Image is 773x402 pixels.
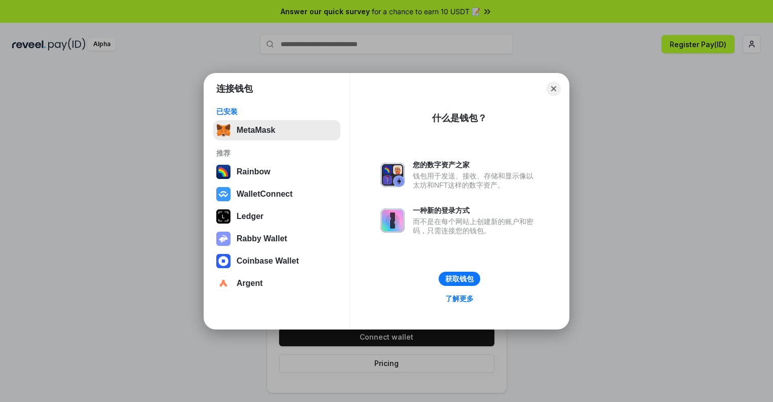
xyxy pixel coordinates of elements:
button: Argent [213,273,340,294]
img: svg+xml,%3Csvg%20xmlns%3D%22http%3A%2F%2Fwww.w3.org%2F2000%2Fsvg%22%20fill%3D%22none%22%20viewBox... [216,232,230,246]
div: 钱包用于发送、接收、存储和显示像以太坊和NFT这样的数字资产。 [413,171,538,190]
img: svg+xml,%3Csvg%20width%3D%2228%22%20height%3D%2228%22%20viewBox%3D%220%200%2028%2028%22%20fill%3D... [216,187,230,201]
img: svg+xml,%3Csvg%20width%3D%2228%22%20height%3D%2228%22%20viewBox%3D%220%200%2028%2028%22%20fill%3D... [216,276,230,290]
div: 获取钱包 [445,274,474,283]
div: 什么是钱包？ [432,112,487,124]
div: MetaMask [237,126,275,135]
a: 了解更多 [439,292,480,305]
div: 一种新的登录方式 [413,206,538,215]
div: WalletConnect [237,190,293,199]
div: Rainbow [237,167,270,176]
button: Coinbase Wallet [213,251,340,271]
button: 获取钱包 [439,272,480,286]
div: Ledger [237,212,263,221]
button: Close [547,82,561,96]
div: 而不是在每个网站上创建新的账户和密码，只需连接您的钱包。 [413,217,538,235]
img: svg+xml,%3Csvg%20width%3D%2228%22%20height%3D%2228%22%20viewBox%3D%220%200%2028%2028%22%20fill%3D... [216,254,230,268]
div: Rabby Wallet [237,234,287,243]
div: 了解更多 [445,294,474,303]
button: Ledger [213,206,340,227]
img: svg+xml,%3Csvg%20width%3D%22120%22%20height%3D%22120%22%20viewBox%3D%220%200%20120%20120%22%20fil... [216,165,230,179]
div: 您的数字资产之家 [413,160,538,169]
img: svg+xml,%3Csvg%20xmlns%3D%22http%3A%2F%2Fwww.w3.org%2F2000%2Fsvg%22%20fill%3D%22none%22%20viewBox... [380,163,405,187]
img: svg+xml,%3Csvg%20xmlns%3D%22http%3A%2F%2Fwww.w3.org%2F2000%2Fsvg%22%20fill%3D%22none%22%20viewBox... [380,208,405,233]
button: MetaMask [213,120,340,140]
div: Coinbase Wallet [237,257,299,266]
button: WalletConnect [213,184,340,204]
div: 推荐 [216,149,337,158]
img: svg+xml,%3Csvg%20fill%3D%22none%22%20height%3D%2233%22%20viewBox%3D%220%200%2035%2033%22%20width%... [216,123,230,137]
div: Argent [237,279,263,288]
div: 已安装 [216,107,337,116]
button: Rabby Wallet [213,229,340,249]
img: svg+xml,%3Csvg%20xmlns%3D%22http%3A%2F%2Fwww.w3.org%2F2000%2Fsvg%22%20width%3D%2228%22%20height%3... [216,209,230,224]
button: Rainbow [213,162,340,182]
h1: 连接钱包 [216,83,253,95]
